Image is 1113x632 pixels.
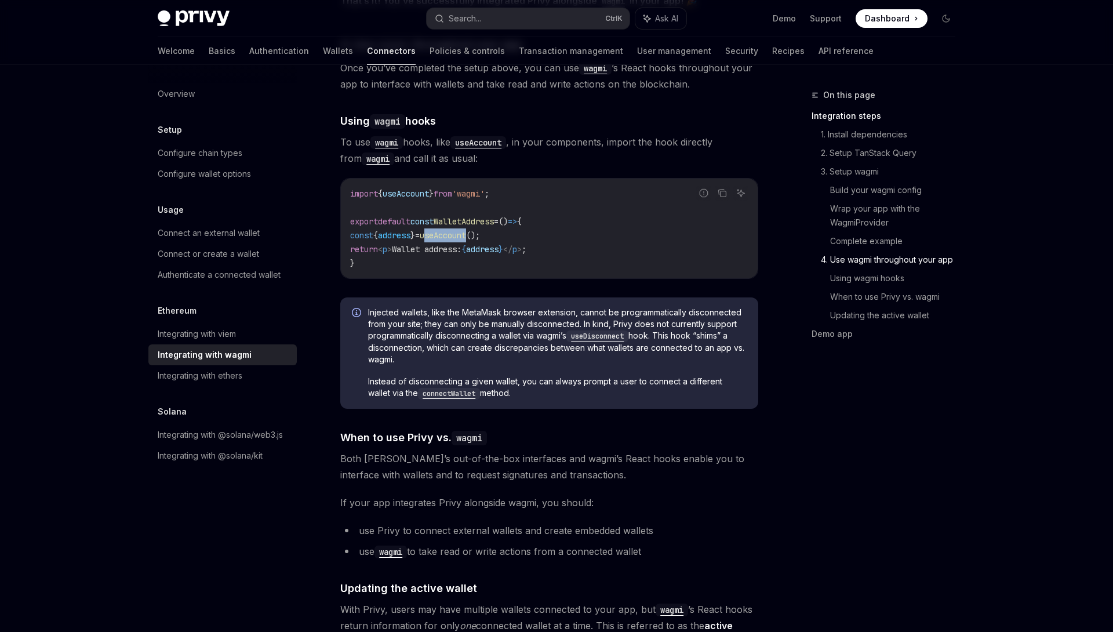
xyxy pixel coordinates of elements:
[374,546,407,558] code: wagmi
[635,8,686,29] button: Ask AI
[823,88,875,102] span: On this page
[368,376,747,399] span: Instead of disconnecting a given wallet, you can always prompt a user to connect a different wall...
[821,125,965,144] a: 1. Install dependencies
[429,188,434,199] span: }
[655,13,678,24] span: Ask AI
[810,13,842,24] a: Support
[427,8,630,29] button: Search...CtrlK
[517,244,522,255] span: >
[715,186,730,201] button: Copy the contents from the code block
[158,226,260,240] div: Connect an external wallet
[158,449,263,463] div: Integrating with @solana/kit
[148,244,297,264] a: Connect or create a wallet
[148,365,297,386] a: Integrating with ethers
[499,216,508,227] span: ()
[434,216,494,227] span: WalletAddress
[460,620,476,631] em: one
[158,203,184,217] h5: Usage
[566,330,628,340] a: useDisconnect
[452,188,485,199] span: 'wagmi'
[383,188,429,199] span: useAccount
[367,37,416,65] a: Connectors
[350,230,373,241] span: const
[350,244,378,255] span: return
[566,330,628,342] code: useDisconnect
[830,199,965,232] a: Wrap your app with the WagmiProvider
[450,136,506,149] code: useAccount
[830,269,965,288] a: Using wagmi hooks
[410,230,415,241] span: }
[158,247,259,261] div: Connect or create a wallet
[148,445,297,466] a: Integrating with @solana/kit
[449,12,481,26] div: Search...
[148,344,297,365] a: Integrating with wagmi
[158,428,283,442] div: Integrating with @solana/web3.js
[158,327,236,341] div: Integrating with viem
[937,9,955,28] button: Toggle dark mode
[415,230,420,241] span: =
[158,405,187,419] h5: Solana
[517,216,522,227] span: {
[158,10,230,27] img: dark logo
[148,83,297,104] a: Overview
[158,369,242,383] div: Integrating with ethers
[209,37,235,65] a: Basics
[605,14,623,23] span: Ctrl K
[733,186,748,201] button: Ask AI
[387,244,392,255] span: >
[773,13,796,24] a: Demo
[378,188,383,199] span: {
[450,136,506,148] a: useAccount
[830,306,965,325] a: Updating the active wallet
[340,580,477,596] span: Updating the active wallet
[148,324,297,344] a: Integrating with viem
[158,146,242,160] div: Configure chain types
[158,348,252,362] div: Integrating with wagmi
[579,62,612,75] code: wagmi
[370,136,403,149] code: wagmi
[158,268,281,282] div: Authenticate a connected wallet
[340,134,758,166] span: To use hooks, like , in your components, import the hook directly from and call it as usual:
[158,123,182,137] h5: Setup
[772,37,805,65] a: Recipes
[340,430,487,445] span: When to use Privy vs.
[512,244,517,255] span: p
[821,162,965,181] a: 3. Setup wagmi
[392,244,461,255] span: Wallet address:
[418,388,480,399] code: connectWallet
[158,87,195,101] div: Overview
[821,250,965,269] a: 4. Use wagmi throughout your app
[522,244,526,255] span: ;
[830,288,965,306] a: When to use Privy vs. wagmi
[148,223,297,244] a: Connect an external wallet
[656,604,688,616] code: wagmi
[725,37,758,65] a: Security
[362,152,394,165] code: wagmi
[410,216,434,227] span: const
[148,424,297,445] a: Integrating with @solana/web3.js
[519,37,623,65] a: Transaction management
[370,136,403,148] a: wagmi
[461,244,466,255] span: {
[249,37,309,65] a: Authentication
[374,546,407,557] a: wagmi
[378,230,410,241] span: address
[466,244,499,255] span: address
[499,244,503,255] span: }
[503,244,512,255] span: </
[452,431,487,445] code: wagmi
[148,264,297,285] a: Authenticate a connected wallet
[340,113,436,129] span: Using hooks
[350,216,378,227] span: export
[352,308,363,319] svg: Info
[340,451,758,483] span: Both [PERSON_NAME]’s out-of-the-box interfaces and wagmi’s React hooks enable you to interface wi...
[819,37,874,65] a: API reference
[373,230,378,241] span: {
[418,388,480,398] a: connectWallet
[579,62,612,74] a: wagmi
[508,216,517,227] span: =>
[350,258,355,268] span: }
[370,114,405,129] code: wagmi
[340,543,758,560] li: use to take read or write actions from a connected wallet
[158,304,197,318] h5: Ethereum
